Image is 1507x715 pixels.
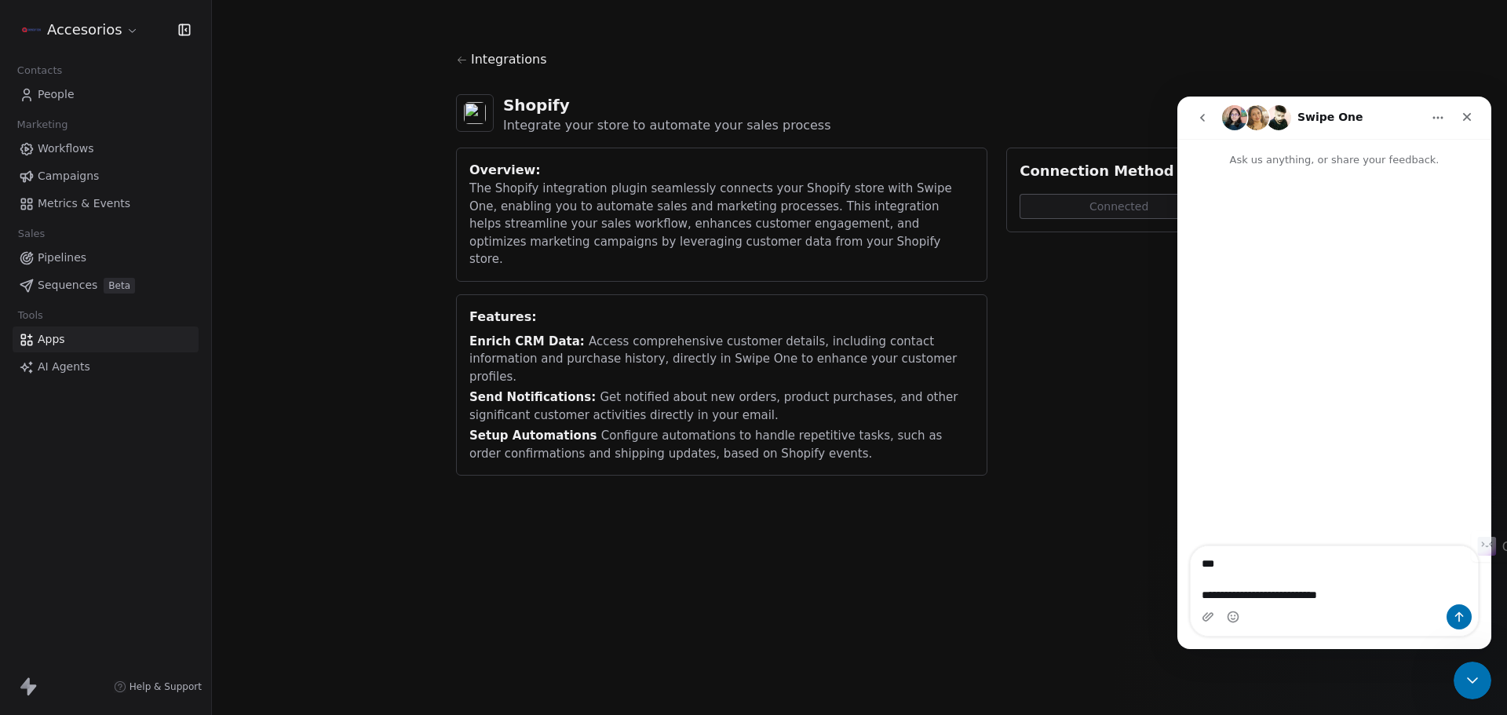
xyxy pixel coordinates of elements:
div: Access comprehensive customer details, including contact information and purchase history, direct... [469,333,974,386]
iframe: Intercom live chat [1177,97,1491,649]
div: Overview: [469,161,974,180]
div: Integrate your store to automate your sales process [503,116,830,135]
a: SequencesBeta [13,272,199,298]
a: People [13,82,199,108]
span: Metrics & Events [38,195,130,212]
span: Beta [104,278,135,294]
div: Shopify [503,94,830,116]
iframe: Intercom live chat [1454,662,1491,699]
span: Enrich CRM Data: [469,334,589,348]
span: Send Notifications: [469,390,600,404]
a: Apps [13,326,199,352]
a: AI Agents [13,354,199,380]
span: Campaigns [38,168,99,184]
a: Pipelines [13,245,199,271]
div: Connection Method [1020,161,1250,181]
button: Connected [1020,194,1218,219]
span: Pipelines [38,250,86,266]
div: Configure automations to handle repetitive tasks, such as order confirmations and shipping update... [469,427,974,462]
span: Integrations [471,50,547,69]
img: Accesorios-AMZ-Logo.png [22,20,41,39]
a: Integrations [456,50,1263,82]
a: Workflows [13,136,199,162]
div: Features: [469,308,974,326]
span: Workflows [38,140,94,157]
span: Tools [11,304,49,327]
button: Accesorios [19,16,142,43]
a: Help & Support [114,680,202,693]
a: Campaigns [13,163,199,189]
img: shopify.svg [464,102,486,124]
a: Metrics & Events [13,191,199,217]
span: Contacts [10,59,69,82]
span: AI Agents [38,359,90,375]
span: People [38,86,75,103]
div: The Shopify integration plugin seamlessly connects your Shopify store with Swipe One, enabling yo... [469,180,974,268]
span: Setup Automations [469,429,601,443]
span: Help & Support [130,680,202,693]
span: Accesorios [47,20,122,40]
span: Sequences [38,277,97,294]
div: Get notified about new orders, product purchases, and other significant customer activities direc... [469,389,974,424]
span: Marketing [10,113,75,137]
span: Sales [11,222,52,246]
span: Apps [38,331,65,348]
